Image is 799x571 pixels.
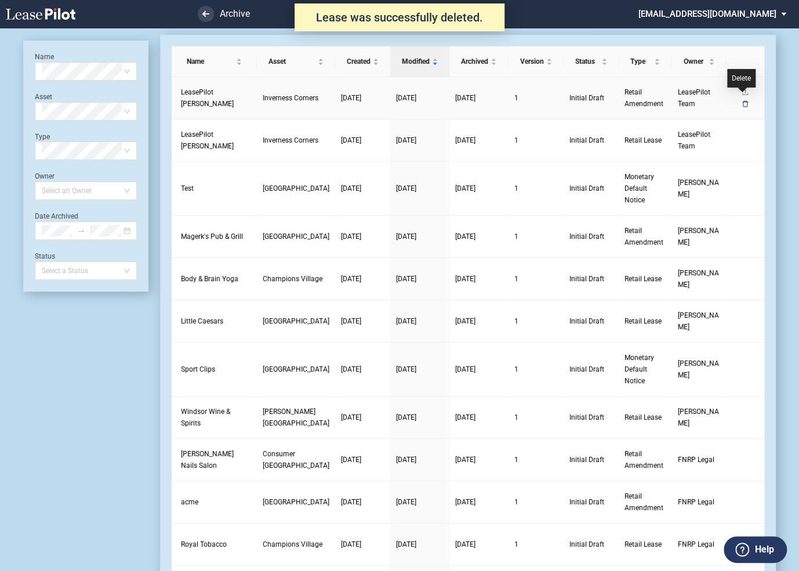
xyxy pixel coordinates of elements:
span: Asset [268,56,315,67]
div: Lease was successfully deleted. [295,3,504,31]
span: [DATE] [396,498,416,506]
span: [DATE] [341,275,361,283]
a: [PERSON_NAME] [677,177,720,200]
a: FNRP Legal [677,496,720,508]
span: Maly Nails Salon [181,450,234,470]
span: FNRP Legal [677,498,714,506]
label: Name [35,53,54,61]
span: Inverness Corners [263,136,318,144]
span: Sport Clips [181,365,215,373]
th: Archived [449,46,508,77]
span: 1 [514,136,518,144]
a: LeasePilot Team [677,86,720,110]
span: [DATE] [396,456,416,464]
span: 1 [514,413,518,421]
span: [DATE] [455,94,475,102]
a: [PERSON_NAME] [677,225,720,248]
th: Status [564,46,619,77]
span: [DATE] [455,232,475,241]
span: Haymarket Village Center [263,365,329,373]
span: Initial Draft [569,539,613,550]
span: Modified [402,56,430,67]
span: 1 [514,498,518,506]
a: [PERSON_NAME] [677,267,720,290]
span: [DATE] [341,413,361,421]
th: Version [508,46,564,77]
span: [DATE] [341,317,361,325]
span: Saucon Valley [263,232,329,241]
button: Help [724,536,787,563]
span: Retail Lease [624,275,662,283]
a: [PERSON_NAME] [677,406,720,429]
a: [PERSON_NAME] [677,310,720,333]
span: [DATE] [396,365,416,373]
span: [DATE] [341,365,361,373]
span: Champions Village [263,275,322,283]
span: swap-right [77,227,85,235]
span: Initial Draft [569,183,613,194]
span: Little Caesars [181,317,223,325]
span: [DATE] [341,232,361,241]
span: [DATE] [341,456,361,464]
span: Body & Brain Yoga [181,275,238,283]
span: [DATE] [396,413,416,421]
span: Created [347,56,371,67]
span: [DATE] [455,317,475,325]
span: Initial Draft [569,454,613,465]
label: Status [35,252,55,260]
span: [DATE] [341,94,361,102]
span: Initial Draft [569,92,613,104]
span: [DATE] [396,275,416,283]
a: FNRP Legal [677,539,720,550]
a: FNRP Legal [677,454,720,465]
span: LeasePilot Team [677,130,710,150]
span: Monetary Default Notice [624,173,654,204]
span: Test [181,184,194,192]
th: Created [335,46,390,77]
span: [DATE] [455,365,475,373]
span: Retail Amendment [624,227,663,246]
th: Type [619,46,671,77]
span: [DATE] [455,413,475,421]
span: [DATE] [396,232,416,241]
span: Initial Draft [569,363,613,375]
span: 1 [514,94,518,102]
span: Initial Draft [569,231,613,242]
span: FNRP Legal [677,540,714,548]
div: Delete [727,69,756,88]
span: 1 [514,275,518,283]
span: 1 [514,184,518,192]
span: Initial Draft [569,273,613,285]
span: Gina Bradford [677,269,718,289]
span: Status [575,56,599,67]
span: LeasePilot Team [677,88,710,108]
span: 1 [514,365,518,373]
span: [DATE] [396,184,416,192]
span: Initial Draft [569,412,613,423]
span: [DATE] [455,275,475,283]
span: Initial Draft [569,315,613,327]
span: Retail Lease [624,136,662,144]
span: [DATE] [396,94,416,102]
span: Consumer Square West [263,450,329,470]
span: LeasePilot David Test [181,88,234,108]
span: Gina Bradford [677,408,718,427]
span: FNRP Legal [677,456,714,464]
span: 1 [514,540,518,548]
span: Ashley Spruill [677,179,718,198]
label: Help [754,542,773,557]
span: [DATE] [455,498,475,506]
span: Retail Lease [624,540,662,548]
span: acme [181,498,198,506]
span: 1 [514,317,518,325]
span: Bishop's Corner [263,408,329,427]
span: Southland Crossings Shopping Center [263,184,329,192]
span: [DATE] [455,456,475,464]
span: Champions Village [263,540,322,548]
th: Asset [257,46,335,77]
span: Archived [461,56,488,67]
span: Initial Draft [569,496,613,508]
span: LeasePilot David Test [181,130,234,150]
span: 1 [514,456,518,464]
span: [DATE] [341,498,361,506]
